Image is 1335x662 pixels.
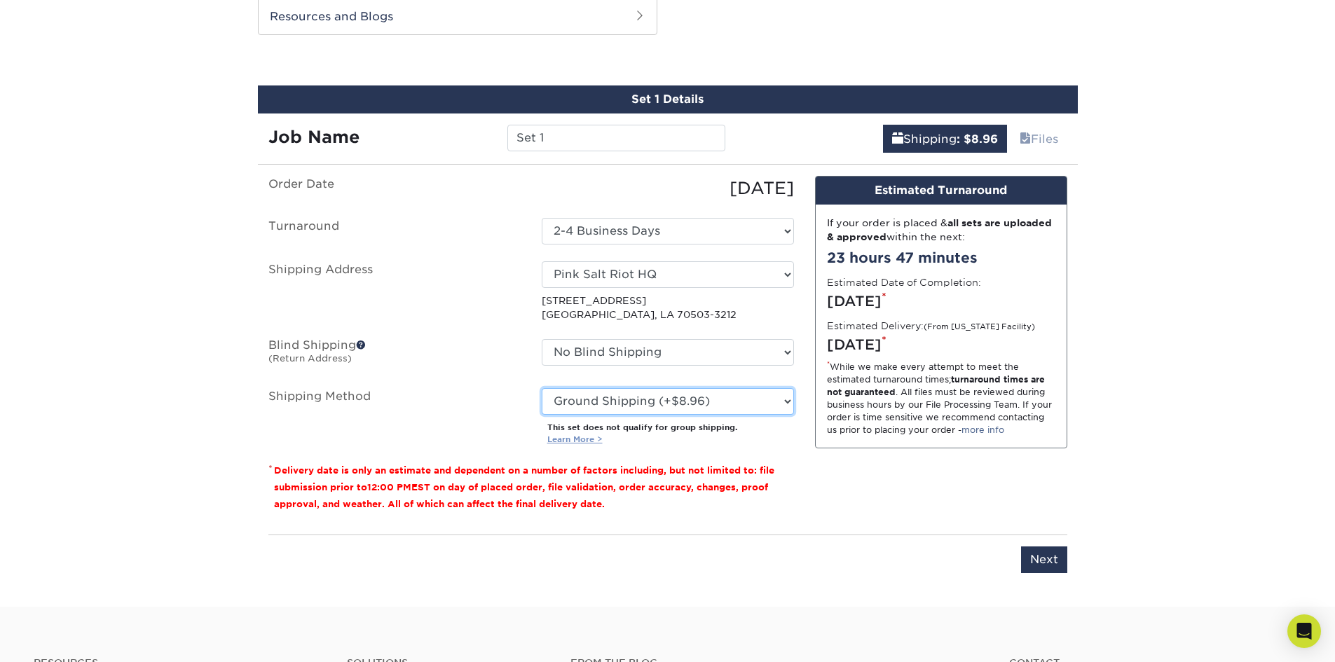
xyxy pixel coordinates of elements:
[258,339,531,371] label: Blind Shipping
[816,177,1067,205] div: Estimated Turnaround
[1287,614,1321,648] div: Open Intercom Messenger
[258,218,531,244] label: Turnaround
[1020,132,1031,146] span: files
[258,261,531,322] label: Shipping Address
[827,361,1055,436] div: While we make every attempt to meet the estimated turnaround times; . All files must be reviewed ...
[258,85,1078,113] div: Set 1 Details
[4,619,119,657] iframe: Google Customer Reviews
[827,374,1045,397] strong: turnaround times are not guaranteed
[827,291,1055,312] div: [DATE]
[258,176,531,201] label: Order Date
[1011,125,1067,153] a: Files
[274,465,774,509] small: Delivery date is only an estimate and dependent on a number of factors including, but not limited...
[961,425,1004,435] a: more info
[268,127,360,147] strong: Job Name
[827,247,1055,268] div: 23 hours 47 minutes
[268,353,352,364] small: (Return Address)
[547,422,794,446] p: This set does not qualify for group shipping.
[258,388,531,446] label: Shipping Method
[827,334,1055,355] div: [DATE]
[827,216,1055,244] div: If your order is placed & within the next:
[531,176,805,201] div: [DATE]
[892,132,903,146] span: shipping
[1021,546,1067,573] input: Next
[924,322,1035,331] small: (From [US_STATE] Facility)
[827,319,1035,333] label: Estimated Delivery:
[542,294,794,322] p: [STREET_ADDRESS] [GEOGRAPHIC_DATA], LA 70503-3212
[957,132,998,146] b: : $8.96
[547,434,603,444] a: Learn More >
[507,125,725,151] input: Enter a job name
[883,125,1007,153] a: Shipping: $8.96
[367,482,411,492] span: 12:00 PM
[827,275,981,289] label: Estimated Date of Completion:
